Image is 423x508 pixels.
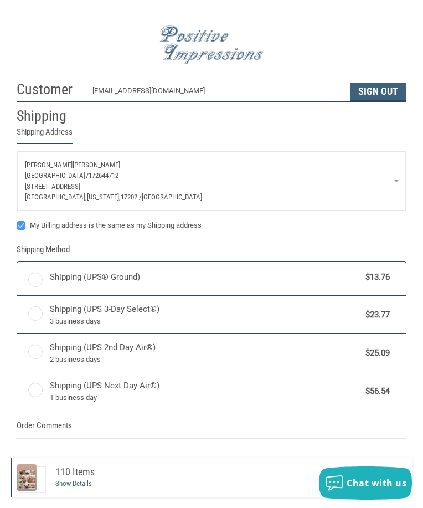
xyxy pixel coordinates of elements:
[360,347,390,360] span: $25.09
[17,20,406,70] a: Positive Impressions
[55,466,231,479] h3: 110 Items
[92,85,339,101] div: [EMAIL_ADDRESS][DOMAIN_NAME]
[17,419,72,438] legend: Order Comments
[360,309,390,321] span: $23.77
[50,271,360,284] span: Shipping (UPS® Ground)
[17,243,70,261] legend: Shipping Method
[73,161,120,169] span: [PERSON_NAME]
[50,379,360,403] span: Shipping (UPS Next Day Air®)
[55,479,92,488] a: Show Details
[17,464,36,491] img: VWC1 - 2-Sided Wallet Size Memorial Cards
[17,152,406,211] a: Enter or select a different address
[319,466,412,500] button: Chat with us
[25,161,73,169] span: [PERSON_NAME]
[142,193,202,201] span: [GEOGRAPHIC_DATA]
[350,83,406,101] button: Sign Out
[121,193,142,201] span: 17202 /
[360,271,390,284] span: $13.76
[50,316,360,327] span: 3 business days
[87,193,121,201] span: [US_STATE],
[85,171,118,179] span: 7172644712
[17,107,81,125] h2: Shipping
[50,354,360,365] span: 2 business days
[159,25,264,64] img: Positive Impressions
[50,392,360,403] span: 1 business day
[50,341,360,365] span: Shipping (UPS 2nd Day Air®)
[25,182,80,191] span: [STREET_ADDRESS]
[360,385,390,398] span: $56.54
[231,469,406,486] h3: $148.40
[347,477,406,489] span: Chat with us
[17,80,81,99] h2: Customer
[17,126,73,144] legend: Shipping Address
[25,193,87,201] span: [GEOGRAPHIC_DATA],
[50,303,360,326] span: Shipping (UPS 3-Day Select®)
[25,171,85,179] span: [GEOGRAPHIC_DATA]
[17,221,406,230] label: My Billing address is the same as my Shipping address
